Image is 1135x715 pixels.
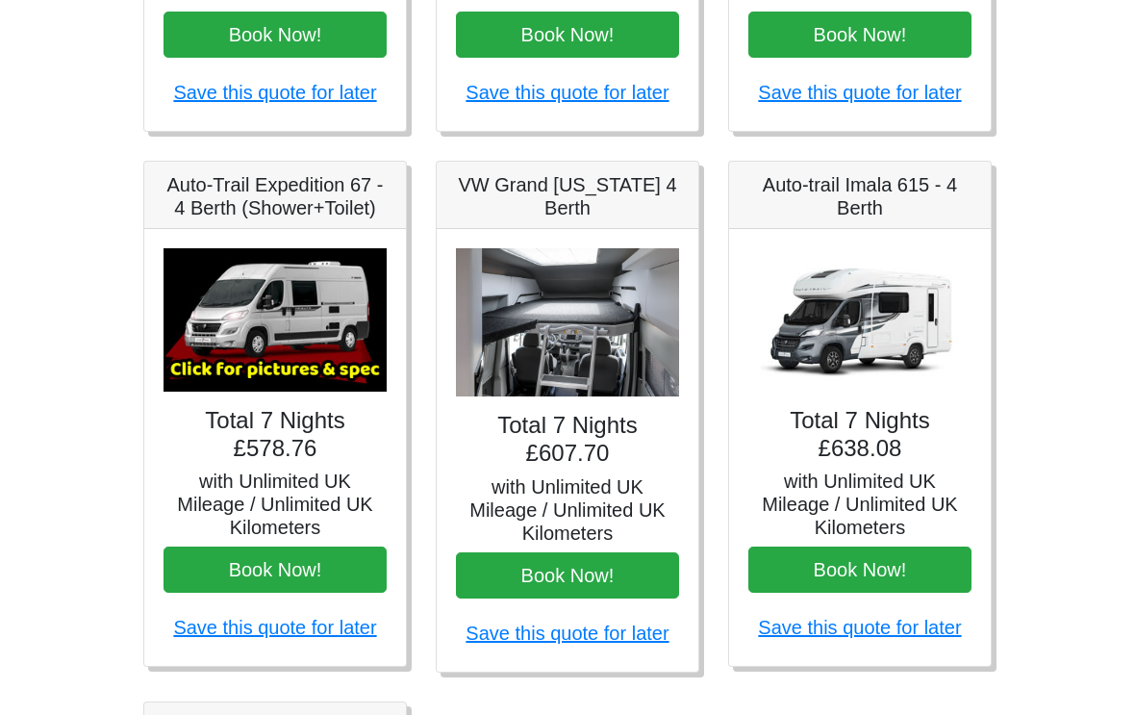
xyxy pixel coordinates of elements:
[456,552,679,599] button: Book Now!
[164,407,387,463] h4: Total 7 Nights £578.76
[466,623,668,644] a: Save this quote for later
[164,470,387,539] h5: with Unlimited UK Mileage / Unlimited UK Kilometers
[456,248,679,397] img: VW Grand California 4 Berth
[748,173,971,219] h5: Auto-trail Imala 615 - 4 Berth
[748,547,971,593] button: Book Now!
[173,82,376,103] a: Save this quote for later
[758,82,961,103] a: Save this quote for later
[173,617,376,638] a: Save this quote for later
[748,248,971,392] img: Auto-trail Imala 615 - 4 Berth
[748,12,971,58] button: Book Now!
[456,12,679,58] button: Book Now!
[164,173,387,219] h5: Auto-Trail Expedition 67 - 4 Berth (Shower+Toilet)
[748,470,971,539] h5: with Unlimited UK Mileage / Unlimited UK Kilometers
[456,173,679,219] h5: VW Grand [US_STATE] 4 Berth
[164,12,387,58] button: Book Now!
[456,412,679,468] h4: Total 7 Nights £607.70
[456,475,679,545] h5: with Unlimited UK Mileage / Unlimited UK Kilometers
[164,547,387,593] button: Book Now!
[748,407,971,463] h4: Total 7 Nights £638.08
[466,82,668,103] a: Save this quote for later
[164,248,387,392] img: Auto-Trail Expedition 67 - 4 Berth (Shower+Toilet)
[758,617,961,638] a: Save this quote for later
